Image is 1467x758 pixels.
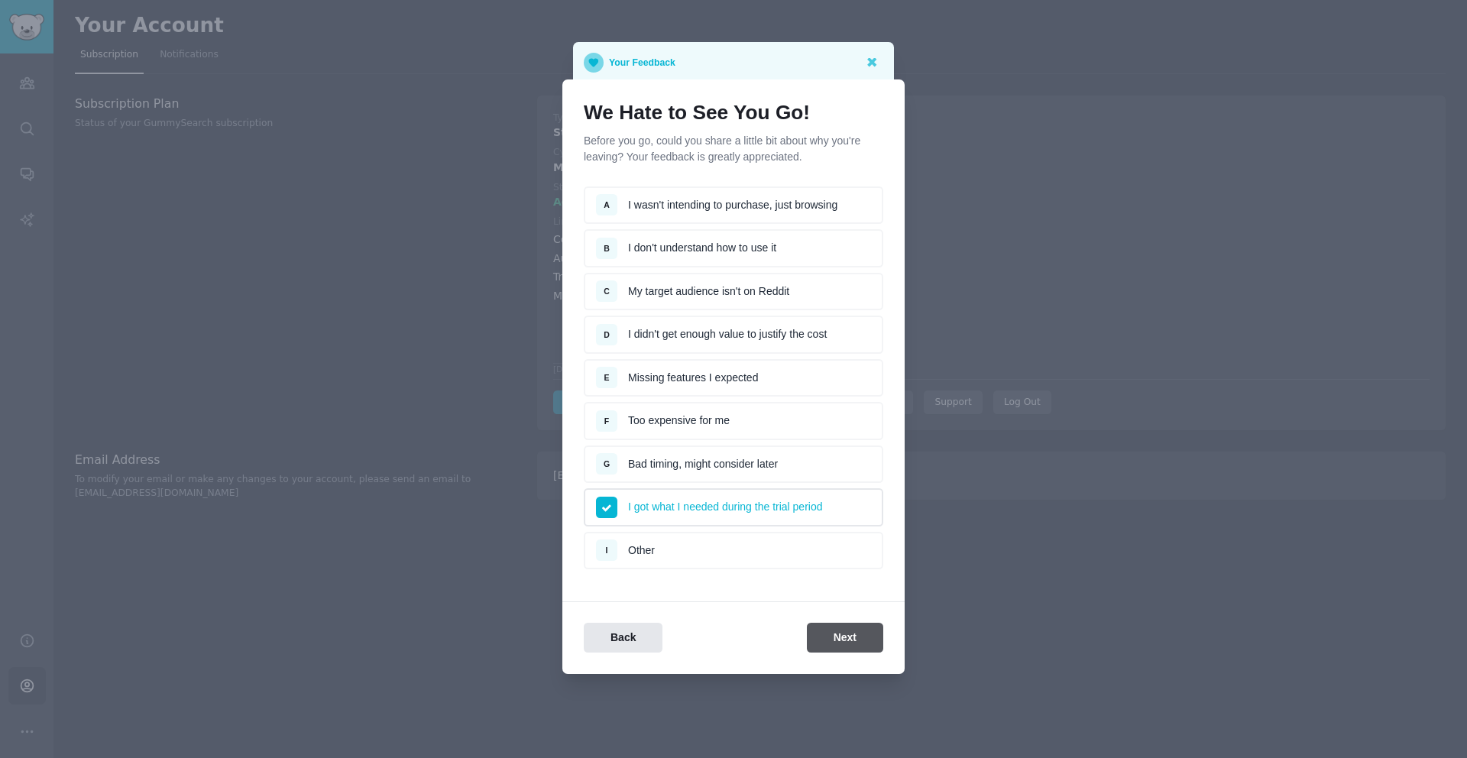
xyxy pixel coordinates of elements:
span: C [604,287,610,296]
span: G [604,459,610,468]
span: A [604,200,610,209]
p: Before you go, could you share a little bit about why you're leaving? Your feedback is greatly ap... [584,133,883,165]
p: Your Feedback [609,53,675,73]
span: F [604,416,609,426]
h1: We Hate to See You Go! [584,101,883,125]
button: Next [807,623,883,653]
span: B [604,244,610,253]
button: Back [584,623,662,653]
span: E [604,373,609,382]
span: D [604,330,610,339]
span: I [606,546,608,555]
